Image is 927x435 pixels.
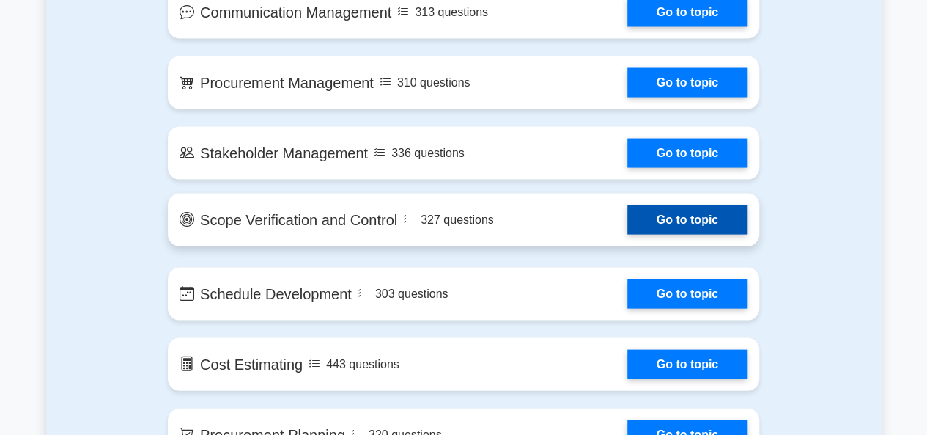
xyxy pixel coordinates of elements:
a: Go to topic [627,68,747,98]
a: Go to topic [627,350,747,379]
a: Go to topic [627,279,747,309]
a: Go to topic [627,139,747,168]
a: Go to topic [627,205,747,235]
